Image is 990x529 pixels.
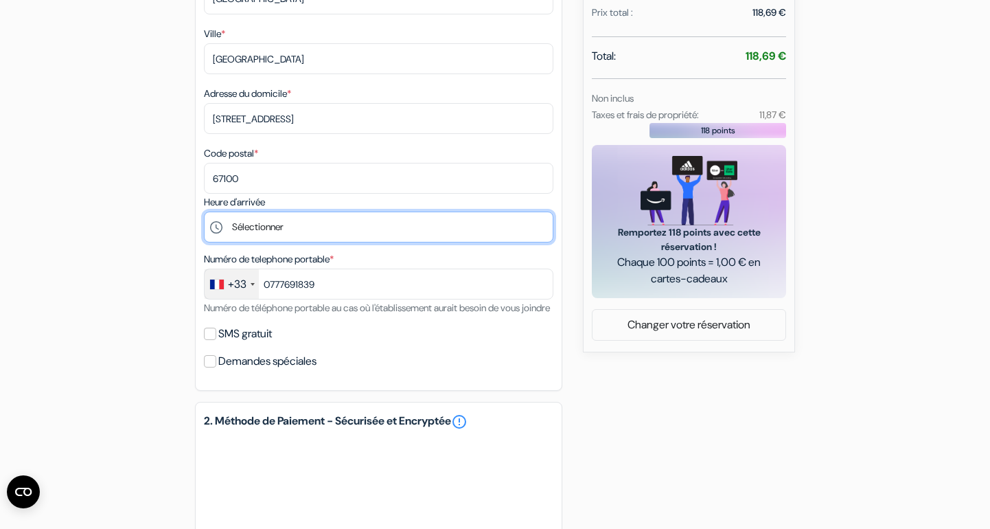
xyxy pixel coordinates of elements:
[592,109,699,121] small: Taxes et frais de propriété:
[592,48,616,65] span: Total:
[592,92,634,104] small: Non inclus
[608,225,770,254] span: Remportez 118 points avec cette réservation !
[592,5,633,20] div: Prix total :
[608,254,770,287] span: Chaque 100 points = 1,00 € en cartes-cadeaux
[451,414,468,430] a: error_outline
[204,27,225,41] label: Ville
[204,414,553,430] h5: 2. Méthode de Paiement - Sécurisée et Encryptée
[592,312,785,338] a: Changer votre réservation
[641,156,737,225] img: gift_card_hero_new.png
[204,252,334,267] label: Numéro de telephone portable
[752,5,786,20] div: 118,69 €
[205,269,259,299] div: France: +33
[746,49,786,63] strong: 118,69 €
[7,475,40,508] button: Ouvrir le widget CMP
[218,352,316,371] label: Demandes spéciales
[759,109,786,121] small: 11,87 €
[228,276,246,293] div: +33
[701,124,735,137] span: 118 points
[204,146,258,161] label: Code postal
[204,302,550,314] small: Numéro de téléphone portable au cas où l'établissement aurait besoin de vous joindre
[204,269,553,300] input: 6 12 34 56 78
[218,324,272,344] label: SMS gratuit
[204,87,291,101] label: Adresse du domicile
[204,195,265,210] label: Heure d'arrivée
